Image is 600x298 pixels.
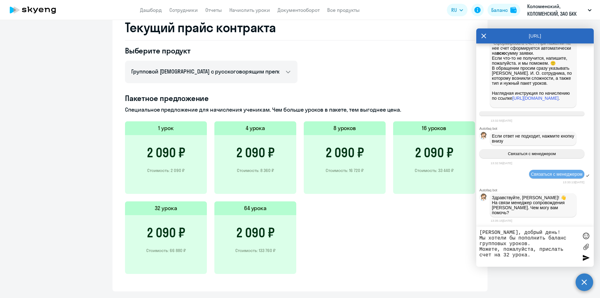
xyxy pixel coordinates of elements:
h5: 16 уроков [422,124,447,132]
img: balance [510,7,517,13]
div: Autofaq bot [479,188,594,192]
h3: 2 090 ₽ [236,225,275,240]
button: Коломенский, КОЛОМЕНСКИЙ, ЗАО БКК [524,3,595,18]
p: Стоимость: 66 880 ₽ [146,248,186,253]
p: Стоимость: 33 440 ₽ [415,168,454,173]
h3: 2 090 ₽ [415,145,453,160]
span: Если ответ не подходит, нажмите кнопку внизу [492,134,575,144]
a: Начислить уроки [229,7,270,13]
label: Лимит 10 файлов [581,242,591,251]
p: Стоимость: 16 720 ₽ [326,168,364,173]
a: Документооборот [277,7,320,13]
a: Дашборд [140,7,162,13]
time: 13:32:55[DATE] [491,119,512,122]
h5: 32 урока [155,204,177,212]
p: Стоимость: 2 090 ₽ [147,168,185,173]
time: 13:33:13[DATE] [563,180,584,184]
time: 13:35:15[DATE] [491,219,512,222]
div: Autofaq bot [479,127,594,130]
img: bot avatar [480,194,487,203]
a: Все продукты [327,7,360,13]
h5: 64 урока [244,204,267,212]
span: Связаться с менеджером [508,151,556,156]
p: Коломенский, КОЛОМЕНСКИЙ, ЗАО БКК [527,3,585,18]
p: Здравствуйте, [PERSON_NAME]! 👋 [492,195,574,200]
h2: Текущий прайс контракта [125,20,475,35]
div: Баланс [491,6,508,14]
textarea: [PERSON_NAME], добрый день! Мы хотели бы пополнить баланс групповых уроков. Можете, пожалуйста, п... [479,230,578,264]
h5: 4 урока [246,124,265,132]
p: Стоимость: 133 760 ₽ [235,248,276,253]
h4: Пакетное предложение [125,93,475,103]
strong: всю [497,51,506,56]
h4: Выберите продукт [125,46,297,56]
a: Сотрудники [169,7,198,13]
p: На связи менеджер сопровождения [PERSON_NAME]. Чем могу вам помочь? [492,200,574,215]
button: Связаться с менеджером [479,149,584,158]
button: Балансbalance [487,4,520,16]
a: [URL][DOMAIN_NAME] [512,96,559,101]
time: 13:32:56[DATE] [491,161,512,165]
h3: 2 090 ₽ [147,225,185,240]
h3: 2 090 ₽ [236,145,275,160]
button: RU [447,4,467,16]
h5: 8 уроков [333,124,356,132]
p: Если на балансе контракта средств, справа внизу появится кнопка "Сформировать счет". При нажатии ... [492,21,574,106]
h3: 2 090 ₽ [147,145,185,160]
img: bot avatar [480,132,487,141]
span: Связаться с менеджером [531,172,582,177]
h5: 1 урок [158,124,174,132]
span: RU [451,6,457,14]
h3: 2 090 ₽ [326,145,364,160]
p: Стоимость: 8 360 ₽ [237,168,274,173]
p: Специальное предложение для начисления ученикам. Чем больше уроков в пакете, тем выгоднее цена. [125,106,475,114]
a: Отчеты [205,7,222,13]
